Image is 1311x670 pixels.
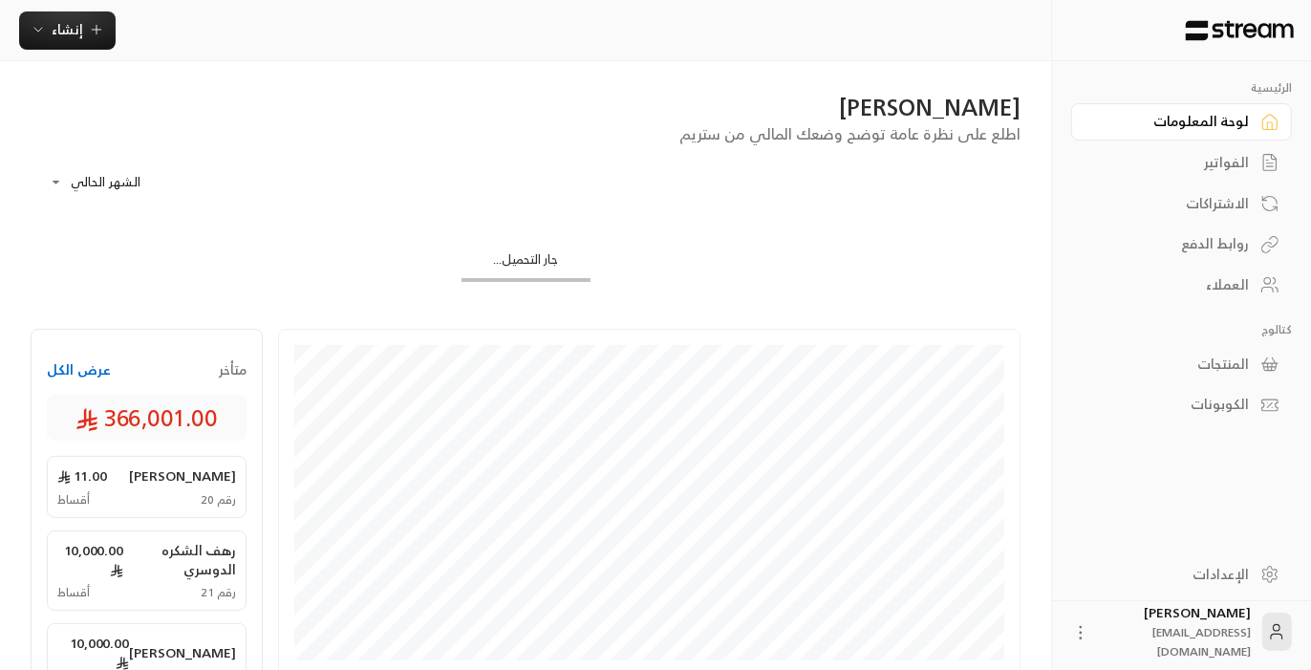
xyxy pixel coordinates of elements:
[679,120,1021,147] span: اطلع على نظرة عامة توضح وضعك المالي من ستريم
[57,492,90,508] span: أقساط
[1152,622,1251,661] span: [EMAIL_ADDRESS][DOMAIN_NAME]
[40,158,183,207] div: الشهر الحالي
[1071,184,1292,222] a: الاشتراكات
[129,643,236,662] span: [PERSON_NAME]
[201,492,236,508] span: رقم 20
[201,585,236,600] span: رقم 21
[1095,275,1249,294] div: العملاء
[31,92,1021,122] div: [PERSON_NAME]
[1095,234,1249,253] div: روابط الدفع
[1071,226,1292,263] a: روابط الدفع
[1071,80,1292,96] p: الرئيسية
[1184,20,1296,41] img: Logo
[1095,194,1249,213] div: الاشتراكات
[1071,555,1292,593] a: الإعدادات
[1071,386,1292,423] a: الكوبونات
[1071,267,1292,304] a: العملاء
[1071,322,1292,337] p: كتالوج
[57,541,123,579] span: 10,000.00
[1071,103,1292,140] a: لوحة المعلومات
[52,17,83,41] span: إنشاء
[47,360,111,379] button: عرض الكل
[1071,144,1292,182] a: الفواتير
[1095,153,1249,172] div: الفواتير
[1102,603,1251,660] div: [PERSON_NAME]
[75,402,219,433] span: 366,001.00
[57,466,107,486] span: 11.00
[219,360,247,379] span: متأخر
[129,466,236,486] span: [PERSON_NAME]
[1095,395,1249,414] div: الكوبونات
[1071,345,1292,382] a: المنتجات
[1095,112,1249,131] div: لوحة المعلومات
[57,585,90,600] span: أقساط
[19,11,116,50] button: إنشاء
[462,250,591,278] div: جار التحميل...
[123,541,236,579] span: رهف الشكره الدوسري
[1095,565,1249,584] div: الإعدادات
[1095,355,1249,374] div: المنتجات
